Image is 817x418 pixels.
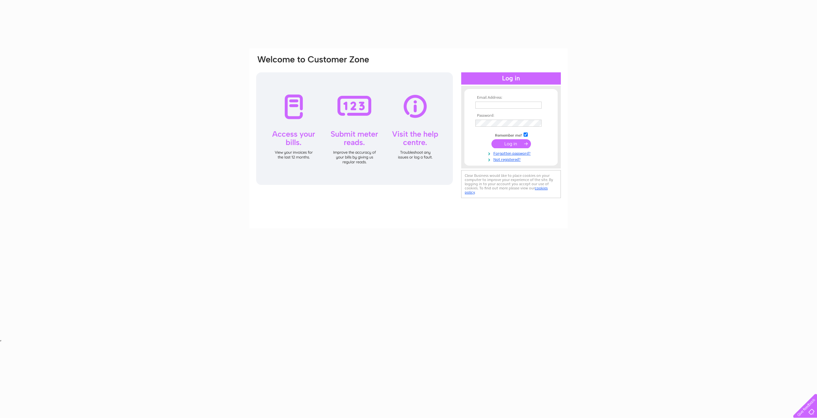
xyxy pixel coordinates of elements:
[474,95,548,100] th: Email Address:
[465,186,548,195] a: cookies policy
[474,114,548,118] th: Password:
[461,170,561,198] div: Clear Business would like to place cookies on your computer to improve your experience of the sit...
[475,156,548,162] a: Not registered?
[475,150,548,156] a: Forgotten password?
[491,139,531,148] input: Submit
[474,132,548,138] td: Remember me?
